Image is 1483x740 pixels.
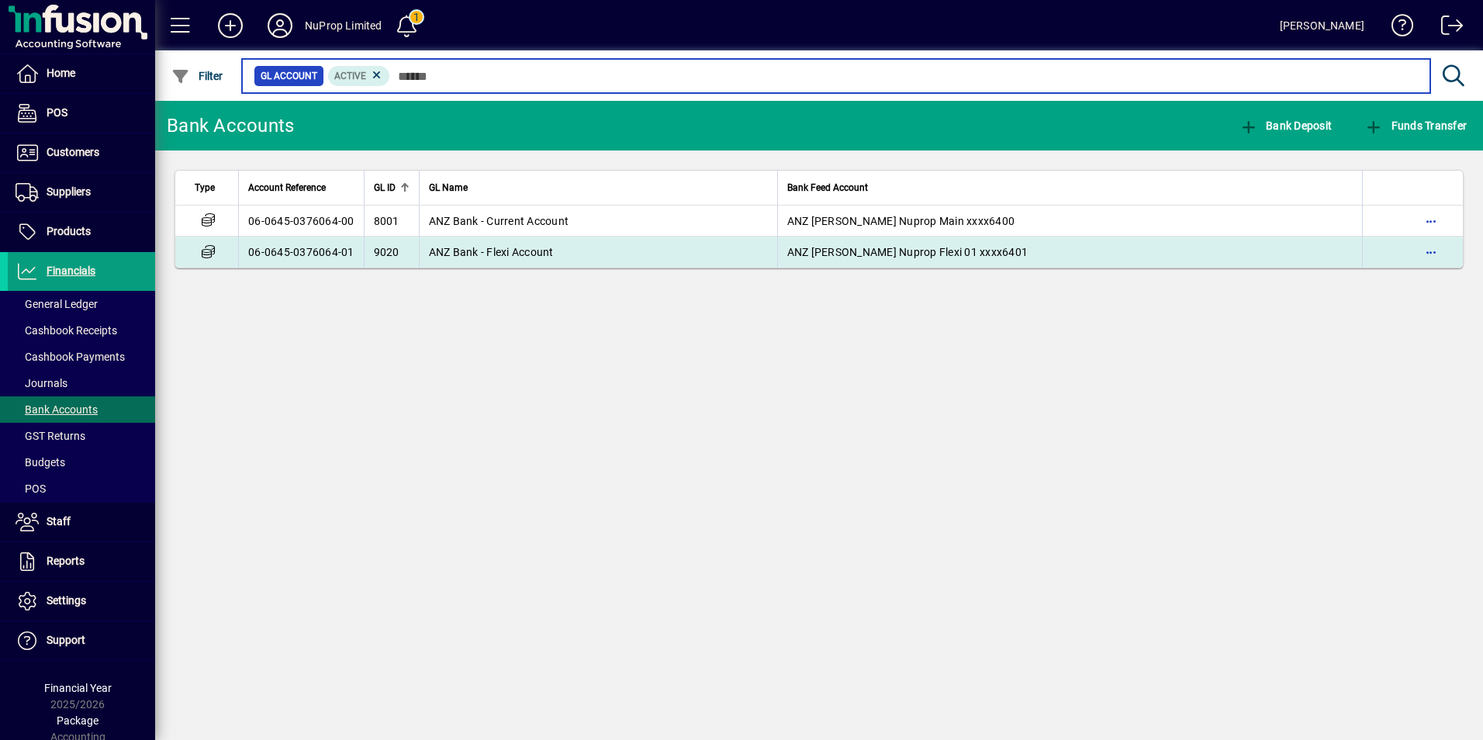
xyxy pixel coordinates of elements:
[1419,209,1443,233] button: More options
[47,515,71,527] span: Staff
[238,237,364,268] td: 06-0645-0376064-01
[57,714,99,727] span: Package
[787,246,1028,258] span: ANZ [PERSON_NAME] Nuprop Flexi 01 xxxx6401
[8,291,155,317] a: General Ledger
[47,555,85,567] span: Reports
[429,215,569,227] span: ANZ Bank - Current Account
[47,225,91,237] span: Products
[1236,112,1336,140] button: Bank Deposit
[16,298,98,310] span: General Ledger
[1419,240,1443,265] button: More options
[47,594,86,607] span: Settings
[16,482,46,495] span: POS
[248,179,326,196] span: Account Reference
[328,66,390,86] mat-chip: Activation Status: Active
[1364,119,1467,132] span: Funds Transfer
[429,179,468,196] span: GL Name
[16,430,85,442] span: GST Returns
[8,94,155,133] a: POS
[195,179,215,196] span: Type
[1360,112,1471,140] button: Funds Transfer
[8,423,155,449] a: GST Returns
[787,179,1353,196] div: Bank Feed Account
[16,377,67,389] span: Journals
[195,179,229,196] div: Type
[8,542,155,581] a: Reports
[429,179,768,196] div: GL Name
[374,246,399,258] span: 9020
[47,106,67,119] span: POS
[16,351,125,363] span: Cashbook Payments
[171,70,223,82] span: Filter
[255,12,305,40] button: Profile
[8,503,155,541] a: Staff
[8,317,155,344] a: Cashbook Receipts
[16,324,117,337] span: Cashbook Receipts
[44,682,112,694] span: Financial Year
[47,146,99,158] span: Customers
[8,133,155,172] a: Customers
[374,179,410,196] div: GL ID
[47,185,91,198] span: Suppliers
[8,213,155,251] a: Products
[8,396,155,423] a: Bank Accounts
[261,68,317,84] span: GL Account
[167,113,294,138] div: Bank Accounts
[47,67,75,79] span: Home
[305,13,382,38] div: NuProp Limited
[168,62,227,90] button: Filter
[47,265,95,277] span: Financials
[8,173,155,212] a: Suppliers
[8,475,155,502] a: POS
[429,246,554,258] span: ANZ Bank - Flexi Account
[1239,119,1333,132] span: Bank Deposit
[16,403,98,416] span: Bank Accounts
[374,179,396,196] span: GL ID
[8,344,155,370] a: Cashbook Payments
[1280,13,1364,38] div: [PERSON_NAME]
[8,54,155,93] a: Home
[8,449,155,475] a: Budgets
[334,71,366,81] span: Active
[47,634,85,646] span: Support
[238,206,364,237] td: 06-0645-0376064-00
[16,456,65,469] span: Budgets
[8,621,155,660] a: Support
[787,215,1015,227] span: ANZ [PERSON_NAME] Nuprop Main xxxx6400
[374,215,399,227] span: 8001
[206,12,255,40] button: Add
[1429,3,1464,54] a: Logout
[1380,3,1414,54] a: Knowledge Base
[8,370,155,396] a: Journals
[787,179,868,196] span: Bank Feed Account
[8,582,155,621] a: Settings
